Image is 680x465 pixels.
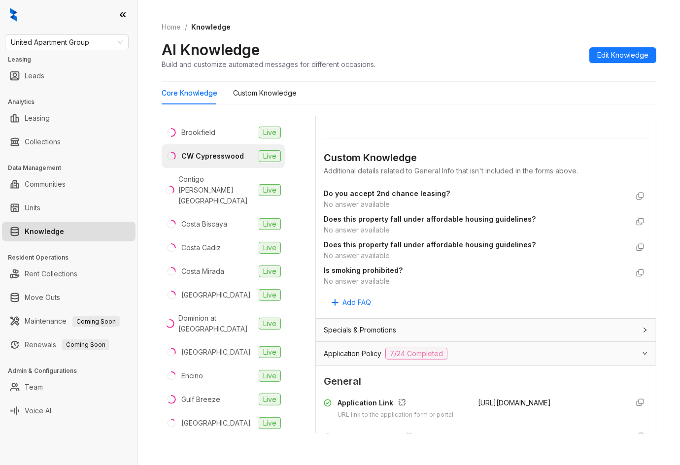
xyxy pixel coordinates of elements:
div: Costa Cadiz [181,242,221,253]
span: expanded [642,350,648,356]
span: Live [259,346,281,358]
strong: Does this property fall under affordable housing guidelines? [324,215,536,223]
li: Renewals [2,335,136,355]
div: Application Policy7/24 Completed [316,342,656,365]
span: [URL][DOMAIN_NAME] [478,399,551,407]
div: No answer available [324,199,628,210]
h3: Resident Operations [8,253,137,262]
div: Custom Knowledge [233,88,297,99]
div: Brookfield [181,127,215,138]
div: No answer available [324,276,628,287]
div: No answer available [324,225,628,235]
span: Application Policy [324,348,381,359]
span: Live [259,184,281,196]
h3: Admin & Configurations [8,366,137,375]
li: Maintenance [2,311,136,331]
a: Move Outs [25,288,60,307]
div: Dominion at [GEOGRAPHIC_DATA] [178,313,255,334]
a: Leads [25,66,44,86]
span: Live [259,150,281,162]
li: Collections [2,132,136,152]
li: / [185,22,187,33]
div: No answer available [324,250,628,261]
li: Units [2,198,136,218]
button: Add FAQ [324,295,379,310]
span: Live [259,242,281,254]
div: Costa Mirada [181,266,224,277]
li: Communities [2,174,136,194]
div: [GEOGRAPHIC_DATA] [181,418,251,429]
a: Home [160,22,183,33]
h3: Analytics [8,98,137,106]
img: logo [10,8,17,22]
div: Contigo [PERSON_NAME][GEOGRAPHIC_DATA] [178,174,255,206]
span: Coming Soon [62,339,109,350]
div: Additional details related to General Info that isn't included in the forms above. [324,166,648,176]
span: Live [259,394,281,405]
span: Live [259,318,281,330]
a: Collections [25,132,61,152]
a: RenewalsComing Soon [25,335,109,355]
div: Core Knowledge [162,88,217,99]
span: United Apartment Group [11,35,123,50]
a: Voice AI [25,401,51,421]
span: Add FAQ [342,297,371,308]
span: None Selected [478,432,527,441]
span: General [324,374,648,389]
a: Knowledge [25,222,64,241]
a: Units [25,198,40,218]
li: Leads [2,66,136,86]
li: Knowledge [2,222,136,241]
li: Move Outs [2,288,136,307]
div: Specials & Promotions [316,319,656,341]
div: Custom Knowledge [324,150,648,166]
span: Edit Knowledge [597,50,648,61]
div: Application Link [338,398,455,410]
div: Costa Biscaya [181,219,227,230]
span: Live [259,289,281,301]
h3: Leasing [8,55,137,64]
span: collapsed [642,327,648,333]
strong: Does this property fall under affordable housing guidelines? [324,240,536,249]
span: Live [259,370,281,382]
span: Coming Soon [72,316,120,327]
li: Voice AI [2,401,136,421]
h3: Data Management [8,164,137,172]
span: Live [259,127,281,138]
strong: Do you accept 2nd chance leasing? [324,189,450,198]
div: CW Cypresswood [181,151,244,162]
span: Live [259,266,281,277]
a: Team [25,377,43,397]
div: URL link to the application form or portal. [338,410,455,420]
a: Leasing [25,108,50,128]
div: Build and customize automated messages for different occasions. [162,59,375,69]
a: Communities [25,174,66,194]
div: [GEOGRAPHIC_DATA] [181,347,251,358]
span: Live [259,417,281,429]
span: Knowledge [191,23,231,31]
a: Rent Collections [25,264,77,284]
h2: AI Knowledge [162,40,260,59]
span: 7/24 Completed [385,348,447,360]
div: Payment Methods [338,432,417,444]
div: Encino [181,370,203,381]
li: Team [2,377,136,397]
div: Gulf Breeze [181,394,220,405]
span: Live [259,218,281,230]
li: Leasing [2,108,136,128]
strong: Is smoking prohibited? [324,266,403,274]
div: [GEOGRAPHIC_DATA] [181,290,251,300]
li: Rent Collections [2,264,136,284]
span: Specials & Promotions [324,325,396,335]
button: Edit Knowledge [589,47,656,63]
